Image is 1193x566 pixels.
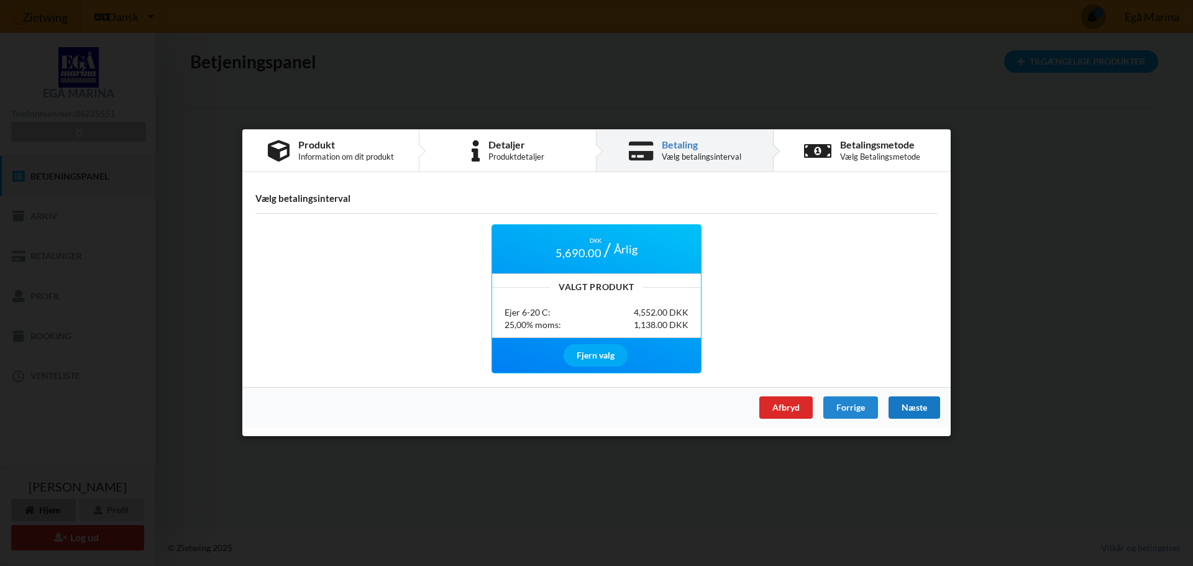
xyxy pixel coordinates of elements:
div: Vælg betalingsinterval [662,152,741,162]
div: Fjern valg [564,344,628,367]
div: Valgt Produkt [492,283,701,292]
div: Vælg Betalingsmetode [840,152,920,162]
div: 25,00% moms: [505,319,561,331]
div: Betalingsmetode [840,140,920,150]
div: Næste [889,397,940,419]
div: Information om dit produkt [298,152,394,162]
div: Forrige [823,397,878,419]
div: Afbryd [759,397,813,419]
span: 5,690.00 [555,245,601,261]
span: DKK [590,238,601,246]
h4: Vælg betalingsinterval [255,193,938,204]
div: Detaljer [488,140,544,150]
div: Produktdetaljer [488,152,544,162]
div: Ejer 6-20 C: [505,307,551,319]
div: 4,552.00 DKK [634,307,688,319]
div: Betaling [662,140,741,150]
div: Produkt [298,140,394,150]
div: 1,138.00 DKK [634,319,688,331]
div: Årlig [608,238,644,262]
